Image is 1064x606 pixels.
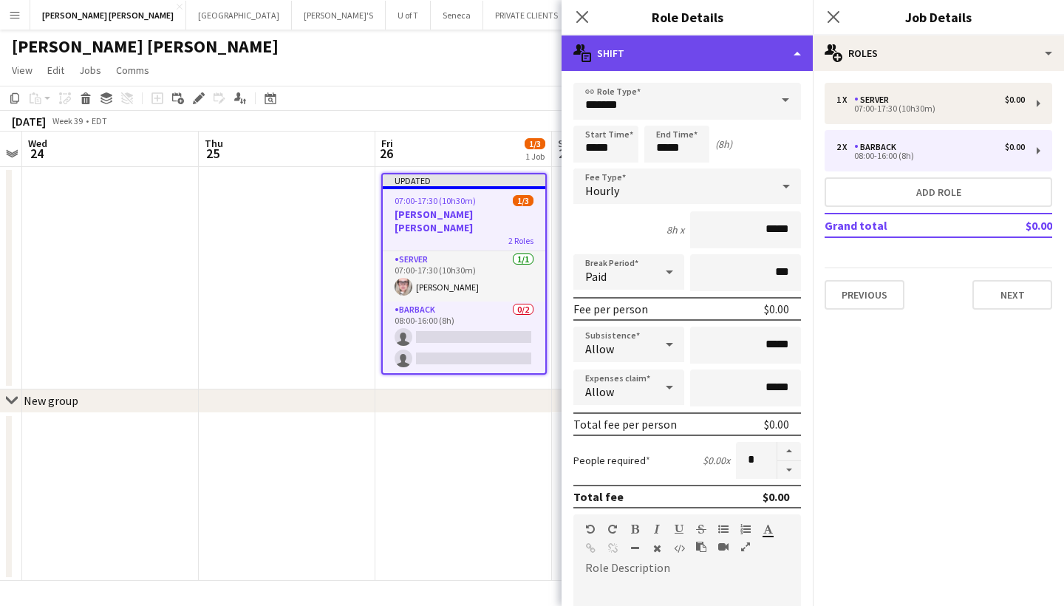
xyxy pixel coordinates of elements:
div: 2 x [836,142,854,152]
span: 2 Roles [508,235,533,246]
span: View [12,64,33,77]
app-card-role: BARBACK0/208:00-16:00 (8h) [383,302,545,373]
app-card-role: SERVER1/107:00-17:30 (10h30m)[PERSON_NAME] [383,251,545,302]
a: View [6,61,38,80]
div: $0.00 [1005,142,1025,152]
div: (8h) [715,137,732,151]
div: Updated [383,174,545,186]
span: 24 [26,145,47,162]
button: Text Color [763,523,773,535]
span: 1/3 [525,138,545,149]
span: Hourly [585,183,619,198]
span: Allow [585,341,614,356]
span: 07:00-17:30 (10h30m) [395,195,476,206]
div: 1 Job [525,151,545,162]
button: Next [972,280,1052,310]
div: SERVER [854,95,895,105]
h3: Role Details [562,7,813,27]
a: Comms [110,61,155,80]
span: 26 [379,145,393,162]
div: New group [24,393,78,408]
span: 1/3 [513,195,533,206]
span: Paid [585,269,607,284]
span: Thu [205,137,223,150]
button: Italic [652,523,662,535]
a: Edit [41,61,70,80]
div: Total fee [573,489,624,504]
div: Shift [562,35,813,71]
button: HTML Code [674,542,684,554]
button: [PERSON_NAME]'S [292,1,386,30]
div: Fee per person [573,302,648,316]
span: Allow [585,384,614,399]
div: EDT [92,115,107,126]
div: Total fee per person [573,417,677,432]
button: Strikethrough [696,523,706,535]
button: [GEOGRAPHIC_DATA] [186,1,292,30]
div: 8h x [666,223,684,236]
div: 08:00-16:00 (8h) [836,152,1025,160]
span: Edit [47,64,64,77]
h3: Job Details [813,7,1064,27]
button: Decrease [777,461,801,480]
div: $0.00 [764,302,789,316]
button: Unordered List [718,523,729,535]
button: [PERSON_NAME] [PERSON_NAME] [30,1,186,30]
button: Fullscreen [740,541,751,553]
button: Add role [825,177,1052,207]
span: 25 [202,145,223,162]
div: $0.00 [764,417,789,432]
a: Jobs [73,61,107,80]
span: Fri [381,137,393,150]
span: Week 39 [49,115,86,126]
div: 07:00-17:30 (10h30m) [836,105,1025,112]
button: U of T [386,1,431,30]
span: Wed [28,137,47,150]
button: Clear Formatting [652,542,662,554]
div: $0.00 [763,489,789,504]
button: Horizontal Line [630,542,640,554]
span: Comms [116,64,149,77]
div: Roles [813,35,1064,71]
span: Sat [558,137,574,150]
td: $0.00 [983,214,1052,237]
app-job-card: Updated07:00-17:30 (10h30m)1/3[PERSON_NAME] [PERSON_NAME]2 RolesSERVER1/107:00-17:30 (10h30m)[PER... [381,173,547,375]
button: Previous [825,280,904,310]
div: [DATE] [12,114,46,129]
button: Ordered List [740,523,751,535]
td: Grand total [825,214,983,237]
button: Insert video [718,541,729,553]
h3: [PERSON_NAME] [PERSON_NAME] [383,208,545,234]
button: Increase [777,442,801,461]
button: PRIVATE CLIENTS [483,1,570,30]
div: 1 x [836,95,854,105]
span: 27 [556,145,574,162]
div: BARBACK [854,142,902,152]
button: Seneca [431,1,483,30]
button: Paste as plain text [696,541,706,553]
button: Redo [607,523,618,535]
h1: [PERSON_NAME] [PERSON_NAME] [12,35,279,58]
button: Underline [674,523,684,535]
div: $0.00 x [703,454,730,467]
label: People required [573,454,650,467]
span: Jobs [79,64,101,77]
div: $0.00 [1005,95,1025,105]
button: Undo [585,523,596,535]
button: Bold [630,523,640,535]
